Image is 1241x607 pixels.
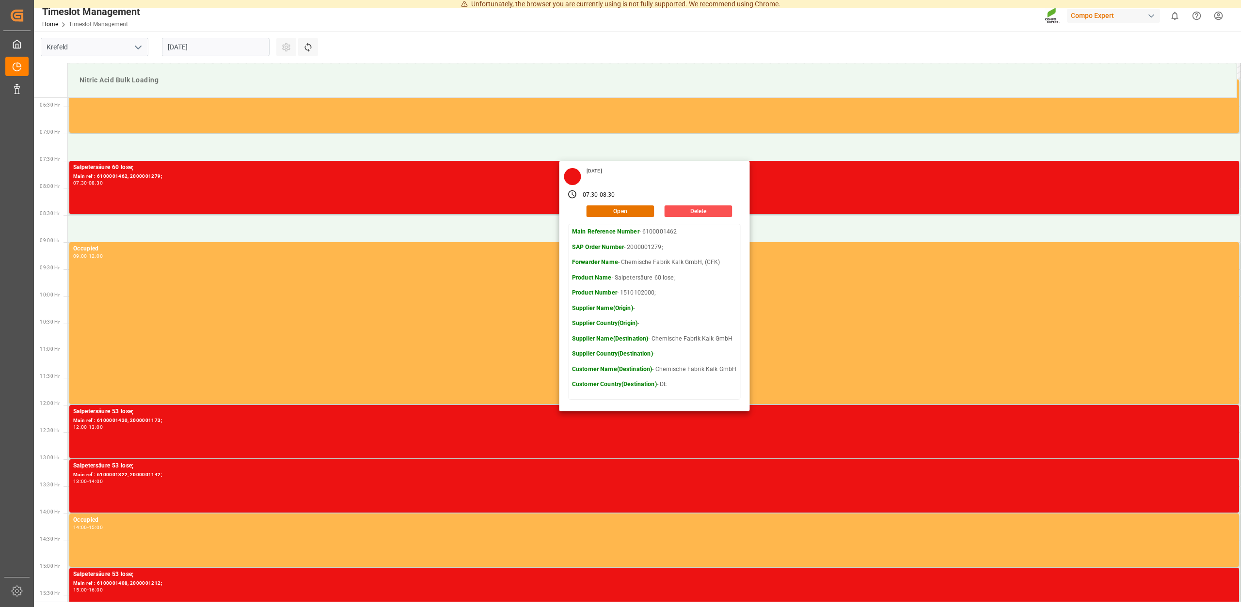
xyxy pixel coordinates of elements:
span: 07:30 Hr [40,156,60,162]
span: 13:00 Hr [40,455,60,460]
div: Timeslot Management [42,4,140,19]
div: 13:00 [73,479,87,483]
strong: Customer Name(Destination) [572,366,652,373]
strong: Supplier Country(Destination) [572,350,653,357]
div: 14:00 [89,479,103,483]
div: 15:00 [73,588,87,592]
button: Open [587,205,654,217]
p: - Chemische Fabrik Kalk GmbH, (CFK) [572,258,736,267]
div: - [87,479,89,483]
div: 08:30 [89,181,103,185]
div: Salpetersäure 53 lose; [73,570,1235,579]
strong: Product Number [572,289,617,296]
div: 13:00 [89,425,103,429]
div: 07:30 [73,181,87,185]
span: 08:00 Hr [40,184,60,189]
p: - Chemische Fabrik Kalk GmbH [572,365,736,374]
strong: Customer Country(Destination) [572,381,657,388]
strong: Supplier Name(Destination) [572,335,648,342]
div: Occupied [73,244,1235,254]
div: - [87,588,89,592]
span: 14:30 Hr [40,536,60,542]
span: 13:30 Hr [40,482,60,487]
div: 16:00 [89,588,103,592]
button: open menu [130,40,145,55]
p: - 6100001462 [572,228,736,236]
div: - [87,181,89,185]
div: 12:00 [89,254,103,258]
button: Delete [665,205,732,217]
span: 15:30 Hr [40,591,60,596]
strong: Supplier Name(Origin) [572,305,633,311]
span: 14:00 Hr [40,509,60,514]
div: [DATE] [583,168,605,174]
div: - [87,254,89,258]
button: Help Center [1186,5,1208,27]
p: - [572,350,736,358]
div: Nitric Acid Bulk Loading [76,71,1229,89]
div: - [87,425,89,429]
strong: Supplier Country(Origin) [572,320,637,327]
input: DD.MM.YYYY [162,38,270,56]
div: 07:30 [583,191,598,200]
span: 15:00 Hr [40,563,60,569]
div: 15:00 [89,525,103,529]
p: - Chemische Fabrik Kalk GmbH [572,335,736,343]
p: - [572,319,736,328]
div: Main ref : 6100001462, 2000001279; [73,172,1235,181]
p: - DE [572,380,736,389]
p: - [572,304,736,313]
span: 09:00 Hr [40,238,60,243]
div: Main ref : 6100001430, 2000001173; [73,417,1235,425]
p: - 2000001279; [572,243,736,252]
div: - [598,191,600,200]
div: 12:00 [73,425,87,429]
strong: Forwarder Name [572,259,618,265]
strong: SAP Order Number [572,244,624,250]
span: 06:30 Hr [40,102,60,108]
div: Salpetersäure 53 lose; [73,461,1235,471]
span: 10:00 Hr [40,292,60,297]
div: Salpetersäure 53 lose; [73,407,1235,417]
button: Compo Expert [1067,6,1164,25]
div: 08:30 [600,191,615,200]
div: Salpetersäure 60 lose; [73,163,1235,172]
div: - [87,525,89,529]
strong: Product Name [572,274,612,281]
span: 08:30 Hr [40,211,60,216]
span: 10:30 Hr [40,319,60,325]
p: - Salpetersäure 60 lose; [572,274,736,282]
p: - 1510102000; [572,289,736,297]
div: Compo Expert [1067,9,1160,23]
span: 07:00 Hr [40,129,60,135]
div: 14:00 [73,525,87,529]
img: Screenshot%202023-09-29%20at%2010.02.21.png_1712312052.png [1045,7,1060,24]
input: Type to search/select [41,38,148,56]
span: 12:00 Hr [40,401,60,406]
a: Home [42,21,58,28]
button: show 0 new notifications [1164,5,1186,27]
div: Main ref : 6100001408, 2000001212; [73,579,1235,588]
div: Occupied [73,515,1235,525]
div: Main ref : 6100001322, 2000001142; [73,471,1235,479]
span: 12:30 Hr [40,428,60,433]
div: 09:00 [73,254,87,258]
span: 11:30 Hr [40,374,60,379]
span: 09:30 Hr [40,265,60,270]
strong: Main Reference Number [572,228,639,235]
span: 11:00 Hr [40,346,60,352]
